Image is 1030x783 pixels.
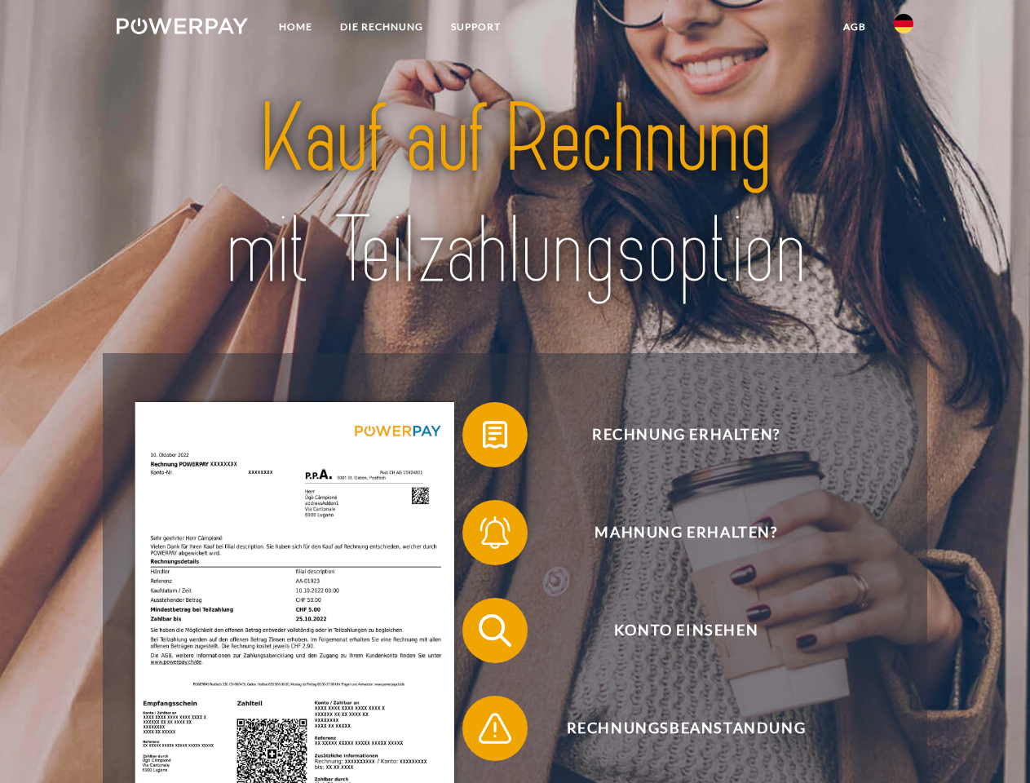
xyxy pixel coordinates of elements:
button: Konto einsehen [462,598,886,663]
button: Rechnung erhalten? [462,402,886,467]
a: Home [265,12,326,42]
img: qb_warning.svg [475,708,515,749]
img: qb_bell.svg [475,512,515,553]
img: title-powerpay_de.svg [156,78,874,312]
button: Mahnung erhalten? [462,500,886,565]
a: DIE RECHNUNG [326,12,437,42]
span: Mahnung erhalten? [486,500,886,565]
img: qb_bill.svg [475,414,515,455]
span: Konto einsehen [486,598,886,663]
button: Rechnungsbeanstandung [462,696,886,761]
img: qb_search.svg [475,610,515,651]
img: logo-powerpay-white.svg [117,18,248,34]
span: Rechnungsbeanstandung [486,696,886,761]
a: agb [829,12,880,42]
img: de [894,14,913,33]
span: Rechnung erhalten? [486,402,886,467]
a: SUPPORT [437,12,515,42]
